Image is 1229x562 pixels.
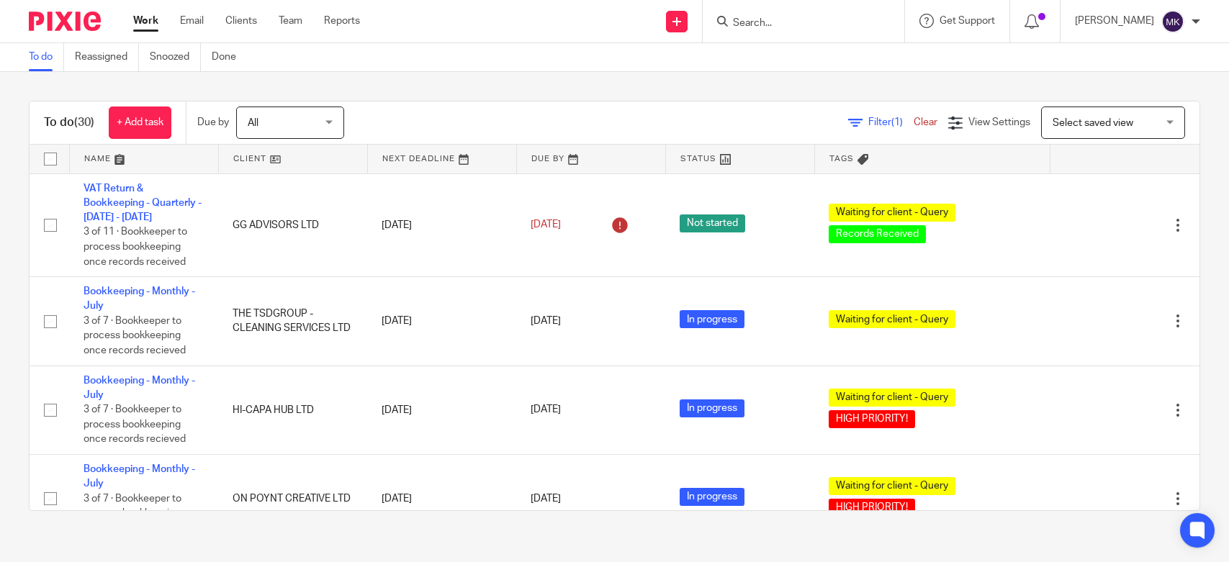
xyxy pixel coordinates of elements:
td: THE TSDGROUP - CLEANING SERVICES LTD [218,277,367,366]
span: [DATE] [531,494,561,504]
span: Waiting for client - Query [829,477,955,495]
span: Tags [829,155,854,163]
span: 3 of 7 · Bookkeeper to process bookkeeping once records recieved [84,316,186,355]
span: (30) [74,117,94,128]
a: + Add task [109,106,171,139]
p: [PERSON_NAME] [1075,14,1154,28]
span: [DATE] [531,220,561,230]
span: In progress [680,399,744,417]
a: VAT Return & Bookkeeping - Quarterly - [DATE] - [DATE] [84,183,202,223]
td: [DATE] [367,366,516,454]
a: Clear [914,117,937,127]
span: Waiting for client - Query [829,310,955,328]
td: [DATE] [367,277,516,366]
a: Done [212,43,247,71]
a: Clients [225,14,257,28]
p: Due by [197,115,229,130]
span: In progress [680,488,744,506]
span: Filter [868,117,914,127]
a: Reassigned [75,43,139,71]
img: Pixie [29,12,101,31]
span: Select saved view [1053,118,1133,128]
td: ON POYNT CREATIVE LTD [218,454,367,543]
span: View Settings [968,117,1030,127]
span: [DATE] [531,316,561,326]
span: [DATE] [531,405,561,415]
td: [DATE] [367,454,516,543]
a: Reports [324,14,360,28]
a: Bookkeeping - Monthly - July [84,464,195,489]
span: 3 of 7 · Bookkeeper to process bookkeeping once records recieved [84,494,186,533]
a: Work [133,14,158,28]
span: Waiting for client - Query [829,389,955,407]
h1: To do [44,115,94,130]
span: Get Support [940,16,995,26]
input: Search [731,17,861,30]
td: GG ADVISORS LTD [218,173,367,277]
span: Records Received [829,225,926,243]
span: HIGH PRIORITY! [829,410,915,428]
td: [DATE] [367,173,516,277]
span: In progress [680,310,744,328]
span: All [248,118,258,128]
td: HI-CAPA HUB LTD [218,366,367,454]
span: Waiting for client - Query [829,204,955,222]
span: 3 of 7 · Bookkeeper to process bookkeeping once records recieved [84,404,186,444]
span: HIGH PRIORITY! [829,499,915,517]
span: (1) [891,117,903,127]
img: svg%3E [1161,10,1184,33]
span: 3 of 11 · Bookkeeper to process bookkeeping once records received [84,227,187,267]
a: Snoozed [150,43,201,71]
a: Team [279,14,302,28]
a: To do [29,43,64,71]
a: Bookkeeping - Monthly - July [84,376,195,400]
span: Not started [680,214,745,232]
a: Bookkeeping - Monthly - July [84,286,195,311]
a: Email [180,14,204,28]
